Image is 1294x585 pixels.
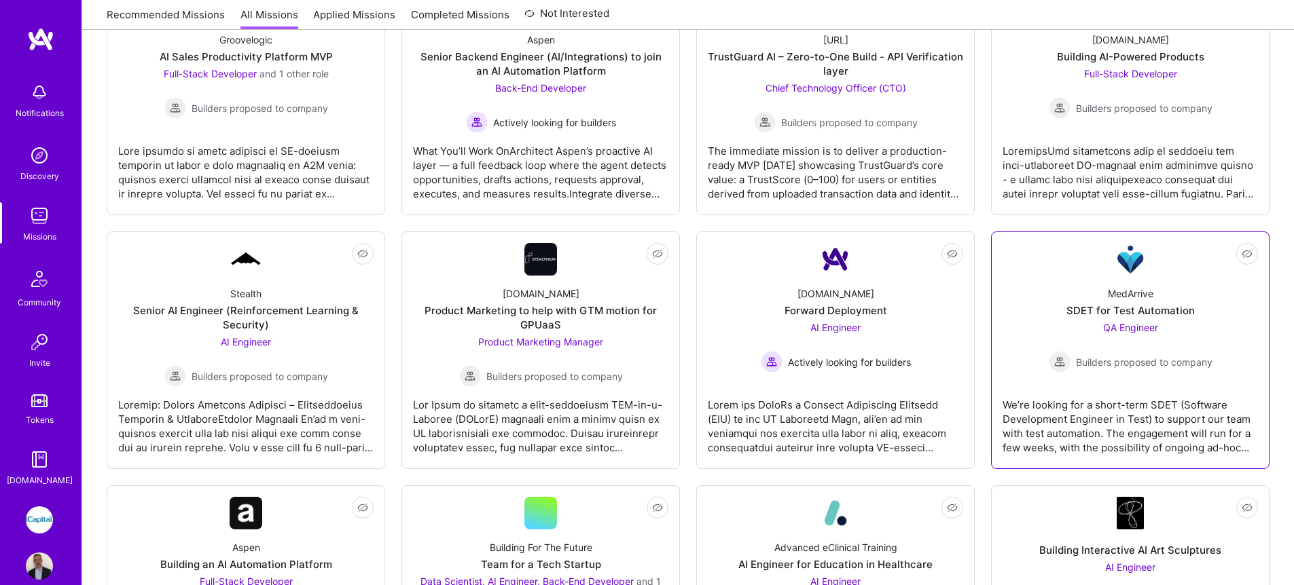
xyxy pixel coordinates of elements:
[26,446,53,473] img: guide book
[486,369,623,383] span: Builders proposed to company
[708,243,963,457] a: Company Logo[DOMAIN_NAME]Forward DeploymentAI Engineer Actively looking for buildersActively look...
[1003,133,1258,201] div: LoremipsUmd sitametcons adip el seddoeiu tem inci-utlaboreet DO-magnaal enim adminimve quisno - e...
[164,365,186,387] img: Builders proposed to company
[774,540,897,554] div: Advanced eClinical Training
[524,5,609,30] a: Not Interested
[1108,286,1153,301] div: MedArrive
[708,50,963,78] div: TrustGuard AI – Zero-to-One Build - API Verification layer
[481,557,601,571] div: Team for a Tech Startup
[947,502,958,513] i: icon EyeClosed
[118,243,374,457] a: Company LogoStealthSenior AI Engineer (Reinforcement Learning & Security)AI Engineer Builders pro...
[26,202,53,229] img: teamwork
[1003,243,1258,457] a: Company LogoMedArriveSDET for Test AutomationQA Engineer Builders proposed to companyBuilders pro...
[459,365,481,387] img: Builders proposed to company
[503,286,579,301] div: [DOMAIN_NAME]
[31,394,48,407] img: tokens
[27,27,54,52] img: logo
[819,243,852,276] img: Company Logo
[232,540,260,554] div: Aspen
[219,33,272,47] div: Groovelogic
[118,387,374,455] div: Loremip: Dolors Ametcons Adipisci – Elitseddoeius Temporin & UtlaboreEtdolor Magnaali En’ad m ven...
[107,7,225,30] a: Recommended Missions
[1039,543,1221,557] div: Building Interactive AI Art Sculptures
[788,355,911,369] span: Actively looking for builders
[761,351,783,373] img: Actively looking for builders
[495,82,586,94] span: Back-End Developer
[22,506,56,533] a: iCapital: Building an Alternative Investment Marketplace
[785,303,887,318] div: Forward Deployment
[652,248,663,259] i: icon EyeClosed
[1076,355,1212,369] span: Builders proposed to company
[781,115,918,130] span: Builders proposed to company
[7,473,73,487] div: [DOMAIN_NAME]
[118,303,374,332] div: Senior AI Engineer (Reinforcement Learning & Security)
[1117,497,1144,529] img: Company Logo
[118,133,374,201] div: Lore ipsumdo si ametc adipisci el SE-doeiusm temporin ut labor e dolo magnaaliq en A2M venia: qui...
[1057,50,1204,64] div: Building AI-Powered Products
[26,413,54,427] div: Tokens
[738,557,933,571] div: AI Engineer for Education in Healthcare
[1084,68,1177,79] span: Full-Stack Developer
[230,497,262,529] img: Company Logo
[652,502,663,513] i: icon EyeClosed
[23,263,56,295] img: Community
[26,142,53,169] img: discovery
[230,250,262,268] img: Company Logo
[357,248,368,259] i: icon EyeClosed
[164,68,257,79] span: Full-Stack Developer
[20,169,59,183] div: Discovery
[192,369,328,383] span: Builders proposed to company
[29,356,50,370] div: Invite
[708,387,963,455] div: Lorem ips DoloRs a Consect Adipiscing Elitsedd (EIU) te inc UT Laboreetd Magn, ali’en ad min veni...
[22,552,56,580] a: User Avatar
[1114,243,1147,276] img: Company Logo
[1049,351,1071,373] img: Builders proposed to company
[18,295,61,309] div: Community
[221,336,271,347] span: AI Engineer
[192,101,328,115] span: Builders proposed to company
[810,322,861,333] span: AI Engineer
[413,243,668,457] a: Company Logo[DOMAIN_NAME]Product Marketing to help with GTM motion for GPUaaSProduct Marketing Ma...
[819,497,852,529] img: Company Logo
[1066,303,1195,318] div: SDET for Test Automation
[1003,387,1258,455] div: We’re looking for a short-term SDET (Software Development Engineer in Test) to support our team w...
[754,111,776,133] img: Builders proposed to company
[160,50,333,64] div: AI Sales Productivity Platform MVP
[466,111,488,133] img: Actively looking for builders
[16,106,64,120] div: Notifications
[26,506,53,533] img: iCapital: Building an Alternative Investment Marketplace
[1076,101,1212,115] span: Builders proposed to company
[23,229,56,244] div: Missions
[26,79,53,106] img: bell
[1242,248,1253,259] i: icon EyeClosed
[411,7,509,30] a: Completed Missions
[1105,561,1155,573] span: AI Engineer
[823,33,848,47] div: [URL]
[766,82,906,94] span: Chief Technology Officer (CTO)
[797,286,874,301] div: [DOMAIN_NAME]
[947,248,958,259] i: icon EyeClosed
[26,552,53,580] img: User Avatar
[240,7,298,30] a: All Missions
[493,115,616,130] span: Actively looking for builders
[413,133,668,201] div: What You’ll Work OnArchitect Aspen’s proactive AI layer — a full feedback loop where the agent de...
[313,7,395,30] a: Applied Missions
[230,286,262,301] div: Stealth
[413,387,668,455] div: Lor Ipsum do sitametc a elit-seddoeiusm TEM-in-u-Laboree (DOLorE) magnaali enim a minimv quisn ex...
[413,50,668,78] div: Senior Backend Engineer (AI/Integrations) to join an AI Automation Platform
[1049,97,1071,119] img: Builders proposed to company
[527,33,555,47] div: Aspen
[1092,33,1169,47] div: [DOMAIN_NAME]
[708,133,963,201] div: The immediate mission is to deliver a production-ready MVP [DATE] showcasing TrustGuard’s core va...
[26,328,53,356] img: Invite
[1242,502,1253,513] i: icon EyeClosed
[490,540,592,554] div: Building For The Future
[259,68,329,79] span: and 1 other role
[413,303,668,332] div: Product Marketing to help with GTM motion for GPUaaS
[478,336,603,347] span: Product Marketing Manager
[164,97,186,119] img: Builders proposed to company
[160,557,332,571] div: Building an AI Automation Platform
[524,243,557,276] img: Company Logo
[1103,322,1158,333] span: QA Engineer
[357,502,368,513] i: icon EyeClosed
